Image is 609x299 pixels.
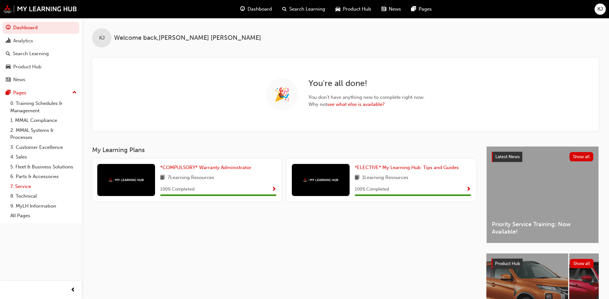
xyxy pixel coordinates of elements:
[8,115,79,125] a: 1. MMAL Compliance
[8,125,79,142] a: 2. MMAL Systems & Processes
[168,174,214,182] span: 7 Learning Resources
[570,259,594,268] button: Show all
[492,259,594,269] a: Product HubShow all
[362,174,408,182] span: 1 Learning Resources
[376,3,406,16] a: news-iconNews
[303,178,338,182] img: mmal
[8,172,79,182] a: 6. Parts & Accessories
[13,50,49,57] div: Search Learning
[355,186,389,193] span: 100 % Completed
[8,142,79,152] a: 3. Customer Excellence
[492,221,593,235] span: Priority Service Training: Now Available!
[160,174,165,182] span: book-icon
[3,5,77,13] img: mmal
[13,76,25,83] div: News
[466,187,471,192] span: Show Progress
[8,201,79,211] a: 9. MyLH Information
[3,87,79,99] button: Pages
[282,5,287,13] span: search-icon
[6,90,11,96] span: pages-icon
[330,3,376,16] a: car-iconProduct Hub
[277,3,330,16] a: search-iconSearch Learning
[495,154,520,159] span: Latest News
[160,164,254,171] a: *COMPULSORY* Warranty Administrator
[6,77,11,83] span: news-icon
[3,35,79,47] a: Analytics
[99,34,105,42] span: KJ
[6,64,11,70] span: car-icon
[72,89,77,97] span: up-icon
[289,5,325,13] span: Search Learning
[327,101,385,107] a: see what else is available?
[570,152,594,161] button: Show all
[595,4,606,15] button: KJ
[3,74,79,86] a: News
[71,286,75,294] span: prev-icon
[3,61,79,73] a: Product Hub
[3,48,79,60] a: Search Learning
[495,261,520,266] span: Product Hub
[109,178,144,182] img: mmal
[309,94,425,101] span: You don ' t have anything new to complete right now.
[3,21,79,87] button: DashboardAnalyticsSearch LearningProduct HubNews
[389,5,401,13] span: News
[240,5,245,13] span: guage-icon
[355,165,459,170] span: *ELECTIVE* My Learning Hub: Tips and Guides
[309,101,425,108] span: Why not
[272,185,276,193] button: Show Progress
[8,162,79,172] a: 5. Fleet & Business Solutions
[6,38,11,44] span: chart-icon
[8,211,79,221] a: All Pages
[248,5,272,13] span: Dashboard
[92,146,476,154] h3: My Learning Plans
[13,89,26,97] div: Pages
[381,5,386,13] span: news-icon
[355,164,461,171] a: *ELECTIVE* My Learning Hub: Tips and Guides
[492,152,593,162] a: Latest NewsShow all
[597,5,603,13] span: KJ
[274,91,290,98] span: 🎉
[114,34,261,42] span: Welcome back , [PERSON_NAME] [PERSON_NAME]
[486,146,599,243] a: Latest NewsShow allPriority Service Training: Now Available!
[272,187,276,192] span: Show Progress
[309,78,425,89] h2: You ' re all done!
[8,191,79,201] a: 8. Technical
[3,22,79,34] a: Dashboard
[411,5,416,13] span: pages-icon
[6,25,11,31] span: guage-icon
[8,98,79,115] a: 0. Training Schedules & Management
[160,186,195,193] span: 100 % Completed
[8,152,79,162] a: 4. Sales
[235,3,277,16] a: guage-iconDashboard
[419,5,432,13] span: Pages
[160,165,251,170] span: *COMPULSORY* Warranty Administrator
[335,5,340,13] span: car-icon
[6,51,10,57] span: search-icon
[13,63,41,71] div: Product Hub
[355,174,360,182] span: book-icon
[343,5,371,13] span: Product Hub
[466,185,471,193] button: Show Progress
[13,37,33,45] div: Analytics
[8,182,79,192] a: 7. Service
[406,3,437,16] a: pages-iconPages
